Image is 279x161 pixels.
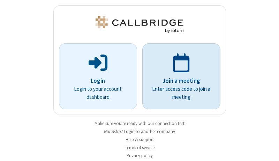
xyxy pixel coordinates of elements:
[152,85,211,101] p: Enter access code to join a meeting
[95,120,184,126] a: Make sure you're ready with our connection test
[94,16,185,33] img: Astra
[125,145,154,151] a: Terms of service
[53,128,226,135] li: Not Astra?
[142,43,220,109] a: Join a meetingEnter access code to join a meeting
[69,76,127,86] p: Login
[124,128,175,135] button: Login to another company
[59,43,137,109] button: LoginLogin to your account dashboard
[127,153,153,159] a: Privacy policy
[262,143,274,156] iframe: Chat
[152,76,211,86] p: Join a meeting
[126,137,154,142] a: Help & support
[69,85,127,101] p: Login to your account dashboard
